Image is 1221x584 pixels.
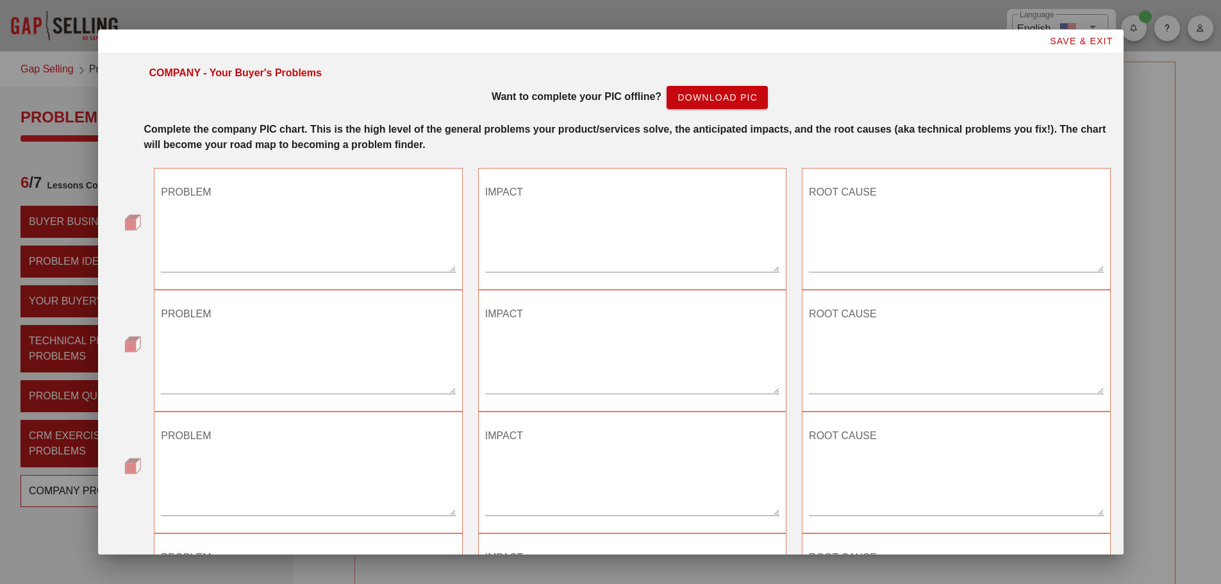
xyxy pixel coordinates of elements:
[1049,36,1113,46] span: SAVE & EXIT
[677,92,758,103] span: Download PIC
[124,458,141,474] img: question-bullet.png
[149,86,1111,109] div: Want to complete your PIC offline?
[149,65,322,81] div: COMPANY - Your Buyer's Problems
[124,336,141,353] img: question-bullet.png
[144,124,1106,150] strong: Complete the company PIC chart. This is the high level of the general problems your product/servi...
[1039,29,1124,53] button: SAVE & EXIT
[667,86,768,109] a: Download PIC
[124,214,141,231] img: question-bullet.png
